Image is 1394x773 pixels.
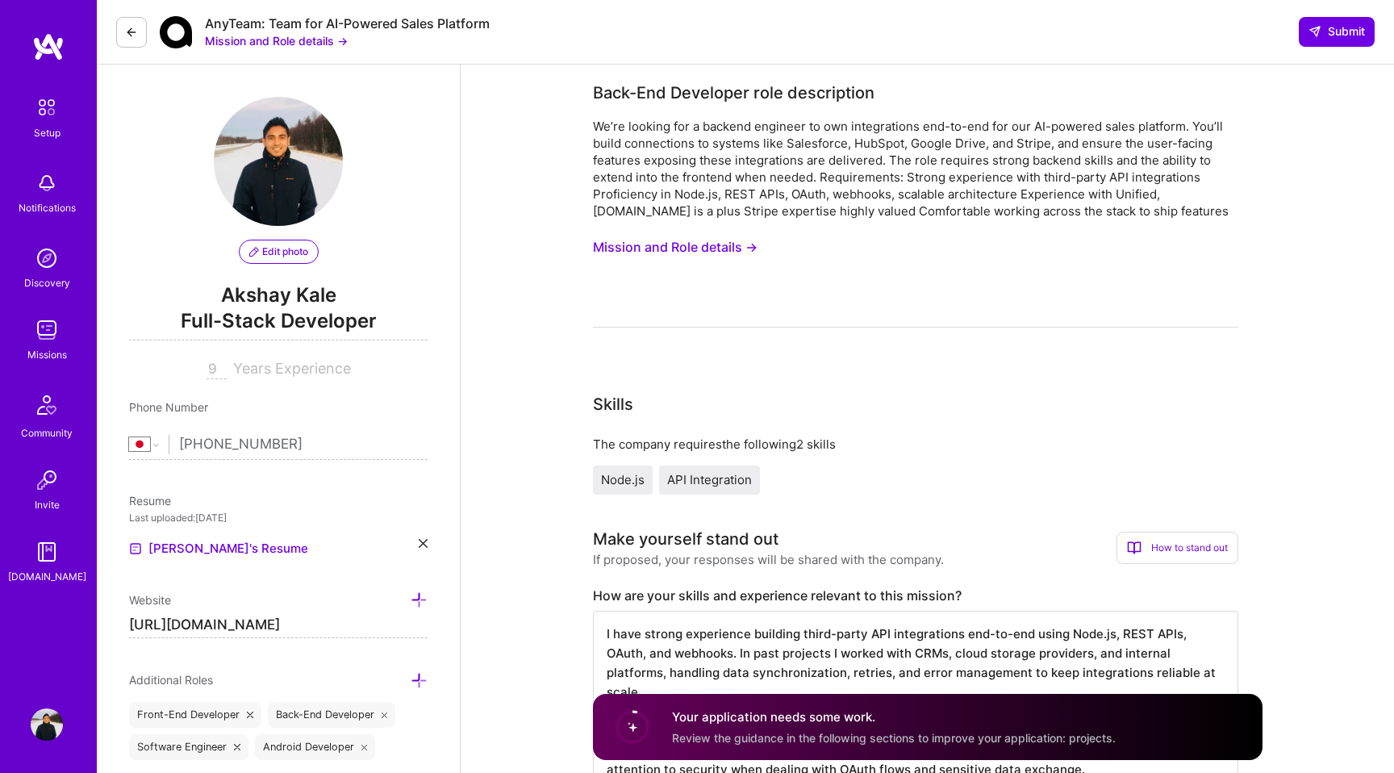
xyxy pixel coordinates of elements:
[239,240,319,264] button: Edit photo
[382,712,388,718] i: icon Close
[129,612,428,638] input: http://...
[593,81,874,105] div: Back-End Developer role description
[593,118,1238,219] div: We’re looking for a backend engineer to own integrations end-to-end for our AI-powered sales plat...
[35,496,60,513] div: Invite
[593,527,778,551] div: Make yourself stand out
[268,702,396,728] div: Back-End Developer
[207,360,227,379] input: XX
[31,167,63,199] img: bell
[1308,25,1321,38] i: icon SendLight
[129,400,208,414] span: Phone Number
[129,509,428,526] div: Last uploaded: [DATE]
[672,730,1116,744] span: Review the guidance in the following sections to improve your application: projects.
[24,274,70,291] div: Discovery
[419,539,428,548] i: icon Close
[129,539,308,558] a: [PERSON_NAME]'s Resume
[667,472,752,487] span: API Integration
[31,708,63,741] img: User Avatar
[1116,532,1238,564] div: How to stand out
[234,744,240,750] i: icon Close
[129,593,171,607] span: Website
[8,568,86,585] div: [DOMAIN_NAME]
[249,244,308,259] span: Edit photo
[129,542,142,555] img: Resume
[601,472,645,487] span: Node.js
[30,90,64,124] img: setup
[593,551,944,568] div: If proposed, your responses will be shared with the company.
[129,283,428,307] span: Akshay Kale
[593,232,758,262] button: Mission and Role details →
[179,421,428,468] input: +1 (000) 000-0000
[672,708,1116,725] h4: Your application needs some work.
[27,708,67,741] a: User Avatar
[21,424,73,441] div: Community
[31,536,63,568] img: guide book
[19,199,76,216] div: Notifications
[129,673,213,687] span: Additional Roles
[34,124,61,141] div: Setup
[205,15,490,32] div: AnyTeam: Team for AI-Powered Sales Platform
[361,744,368,750] i: icon Close
[593,392,633,416] div: Skills
[27,386,66,424] img: Community
[160,16,192,48] img: Company Logo
[129,702,261,728] div: Front-End Developer
[31,464,63,496] img: Invite
[255,734,376,760] div: Android Developer
[1299,17,1375,46] button: Submit
[214,97,343,226] img: User Avatar
[247,712,253,718] i: icon Close
[249,247,259,257] i: icon PencilPurple
[32,32,65,61] img: logo
[129,494,171,508] span: Resume
[125,26,138,39] i: icon LeftArrowDark
[1127,541,1141,555] i: icon BookOpen
[593,587,1238,604] label: How are your skills and experience relevant to this mission?
[129,734,248,760] div: Software Engineer
[129,307,428,341] span: Full-Stack Developer
[31,242,63,274] img: discovery
[31,314,63,346] img: teamwork
[205,32,348,49] button: Mission and Role details →
[1308,23,1365,40] span: Submit
[27,346,67,363] div: Missions
[593,436,1238,453] div: The company requires the following 2 skills
[233,360,351,377] span: Years Experience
